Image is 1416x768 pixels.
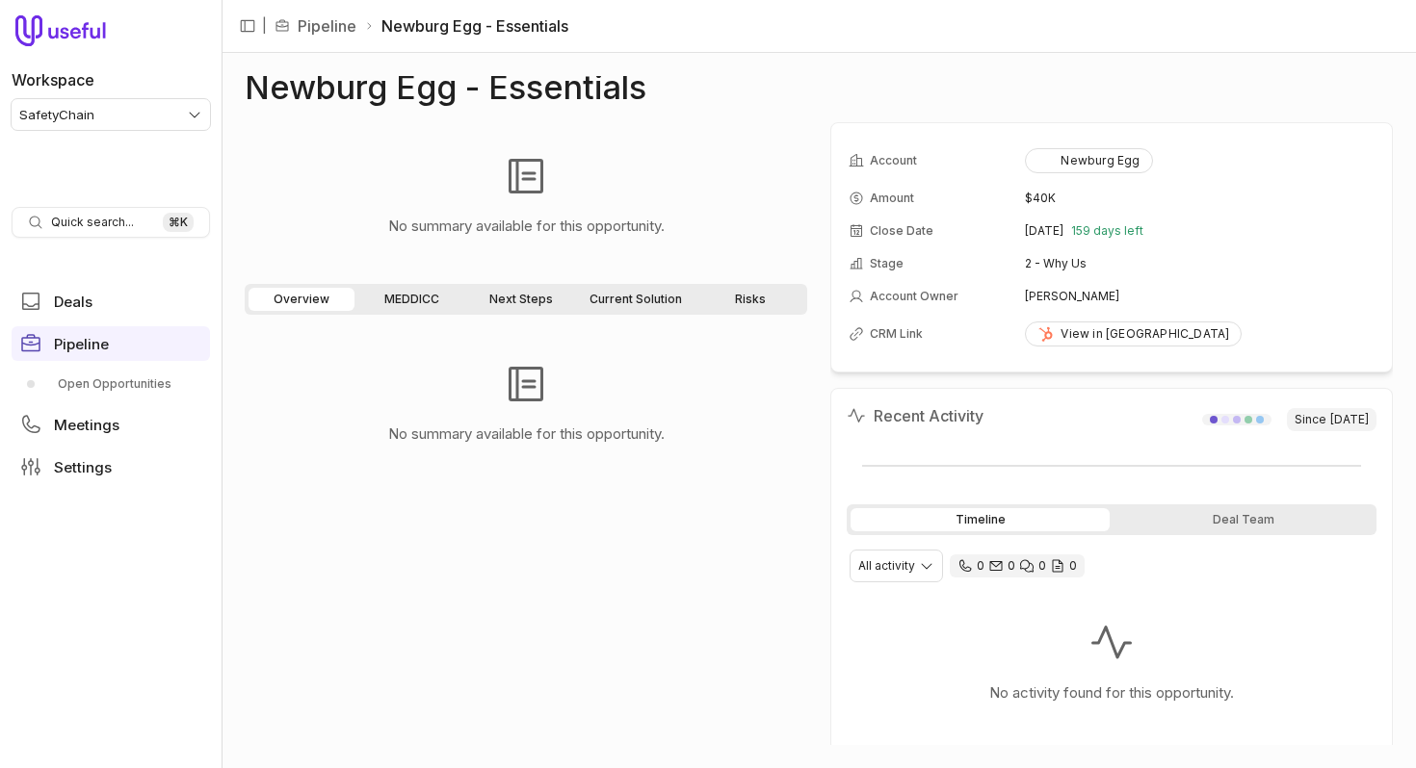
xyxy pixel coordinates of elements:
h2: Recent Activity [847,404,983,427]
p: No summary available for this opportunity. [388,422,665,446]
span: Meetings [54,418,119,432]
a: Settings [12,449,210,484]
div: 0 calls and 0 email threads [950,554,1085,577]
a: Risks [697,288,803,311]
button: Newburg Egg [1025,148,1152,173]
a: Meetings [12,407,210,442]
div: Newburg Egg [1037,153,1140,168]
div: Timeline [851,508,1110,531]
span: Quick search... [51,215,134,230]
span: Account Owner [870,289,958,304]
span: Account [870,153,917,168]
span: Stage [870,256,904,271]
td: [PERSON_NAME] [1025,281,1375,312]
p: No summary available for this opportunity. [388,215,665,238]
a: Overview [249,288,354,311]
div: View in [GEOGRAPHIC_DATA] [1037,326,1229,342]
a: MEDDICC [358,288,464,311]
a: View in [GEOGRAPHIC_DATA] [1025,321,1242,346]
label: Workspace [12,68,94,91]
span: Pipeline [54,337,109,351]
span: Close Date [870,223,933,239]
div: Deal Team [1114,508,1373,531]
time: [DATE] [1025,223,1063,239]
td: $40K [1025,183,1375,214]
p: No activity found for this opportunity. [989,681,1234,704]
a: Pipeline [12,326,210,361]
span: Settings [54,460,112,474]
a: Next Steps [468,288,574,311]
span: Since [1287,408,1377,431]
span: CRM Link [870,326,923,342]
a: Pipeline [298,14,356,38]
a: Deals [12,284,210,319]
a: Current Solution [578,288,694,311]
span: 159 days left [1071,223,1143,239]
span: Deals [54,294,92,309]
span: Amount [870,191,914,206]
span: | [262,14,267,38]
li: Newburg Egg - Essentials [364,14,568,38]
kbd: ⌘ K [163,213,194,232]
a: Open Opportunities [12,369,210,399]
div: Pipeline submenu [12,369,210,399]
td: 2 - Why Us [1025,248,1375,279]
h1: Newburg Egg - Essentials [245,76,646,99]
button: Collapse sidebar [233,12,262,40]
time: [DATE] [1330,412,1369,427]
